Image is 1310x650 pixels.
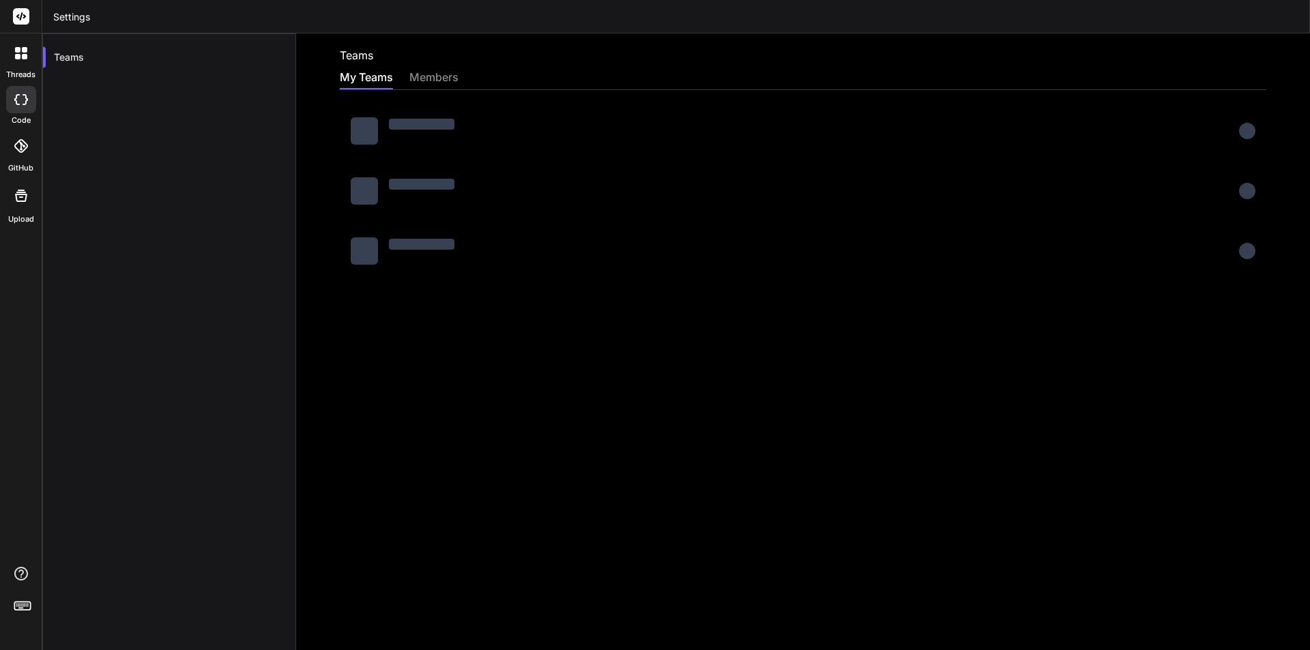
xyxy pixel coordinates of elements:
label: threads [6,69,35,80]
div: Teams [43,42,295,72]
div: members [409,69,458,88]
h2: Teams [340,47,373,63]
label: code [12,115,31,126]
label: GitHub [8,162,33,174]
label: Upload [8,213,34,225]
div: My Teams [340,69,393,88]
